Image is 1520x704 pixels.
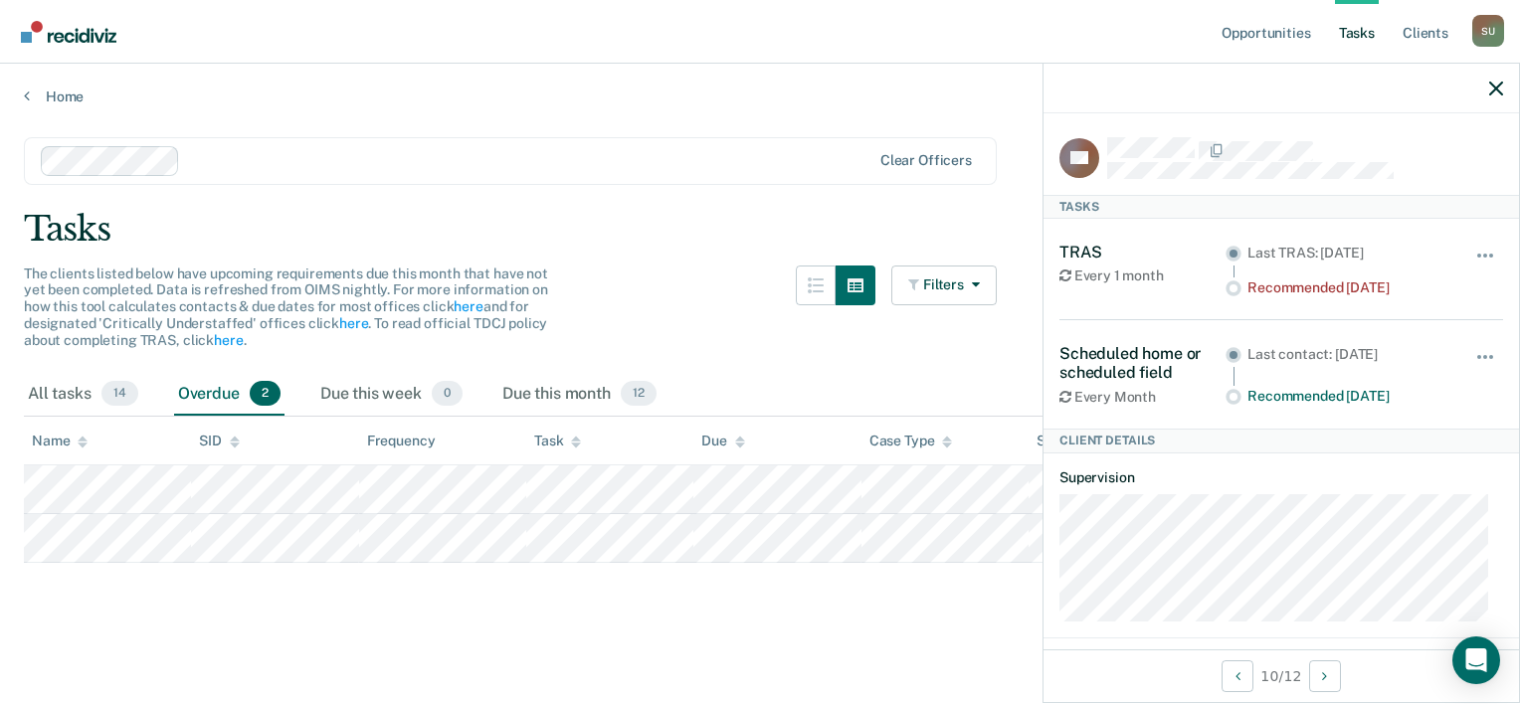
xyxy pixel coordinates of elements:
[432,381,463,407] span: 0
[24,373,142,417] div: All tasks
[1059,469,1503,486] dt: Supervision
[498,373,661,417] div: Due this month
[621,381,657,407] span: 12
[1222,660,1253,692] button: Previous Client
[1059,243,1226,262] div: TRAS
[214,332,243,348] a: here
[1059,344,1226,382] div: Scheduled home or scheduled field
[21,21,116,43] img: Recidiviz
[1247,279,1447,296] div: Recommended [DATE]
[1472,15,1504,47] div: S U
[250,381,281,407] span: 2
[1059,267,1226,284] div: Every 1 month
[1247,388,1447,405] div: Recommended [DATE]
[1059,389,1226,406] div: Every Month
[1472,15,1504,47] button: Profile dropdown button
[101,381,138,407] span: 14
[1044,649,1519,702] div: 10 / 12
[367,433,436,449] div: Frequency
[880,152,972,169] div: Clear officers
[1044,429,1519,452] div: Client Details
[199,433,240,449] div: SID
[24,209,1496,250] div: Tasks
[1044,195,1519,219] div: Tasks
[316,373,467,417] div: Due this week
[534,433,581,449] div: Task
[1037,433,1167,449] div: Supervision Level
[1452,636,1500,684] div: Open Intercom Messenger
[454,298,482,314] a: here
[24,265,548,348] span: The clients listed below have upcoming requirements due this month that have not yet been complet...
[1247,245,1447,262] div: Last TRAS: [DATE]
[24,88,1496,105] a: Home
[701,433,745,449] div: Due
[1309,660,1341,692] button: Next Client
[869,433,953,449] div: Case Type
[1247,346,1447,363] div: Last contact: [DATE]
[339,315,368,331] a: here
[32,433,88,449] div: Name
[891,265,997,305] button: Filters
[174,373,285,417] div: Overdue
